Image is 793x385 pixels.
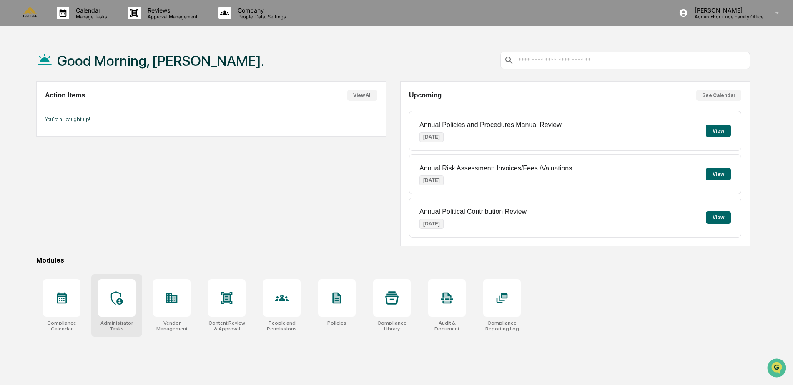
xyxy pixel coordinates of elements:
[428,320,466,332] div: Audit & Document Logs
[45,92,85,99] h2: Action Items
[483,320,521,332] div: Compliance Reporting Log
[83,141,101,147] span: Pylon
[8,64,23,79] img: 1746055101610-c473b297-6a78-478c-a979-82029cc54cd1
[36,256,750,264] div: Modules
[153,320,191,332] div: Vendor Management
[419,132,444,142] p: [DATE]
[17,105,54,113] span: Preclearance
[98,320,136,332] div: Administrator Tasks
[45,116,377,122] p: You're all caught up!
[419,208,527,215] p: Annual Political Contribution Review
[688,14,763,20] p: Admin • Fortitude Family Office
[696,90,741,101] button: See Calendar
[69,105,103,113] span: Attestations
[5,102,57,117] a: 🖐️Preclearance
[208,320,246,332] div: Content Review & Approval
[8,122,15,128] div: 🔎
[8,17,152,31] p: How can we help?
[419,165,572,172] p: Annual Risk Assessment: Invoices/Fees /Valuations
[141,14,202,20] p: Approval Management
[8,106,15,112] div: 🖐️
[706,125,731,137] button: View
[142,66,152,76] button: Start new chat
[57,102,107,117] a: 🗄️Attestations
[327,320,346,326] div: Policies
[706,211,731,224] button: View
[688,7,763,14] p: [PERSON_NAME]
[17,121,53,129] span: Data Lookup
[231,7,290,14] p: Company
[141,7,202,14] p: Reviews
[20,7,40,18] img: logo
[28,72,105,79] div: We're available if you need us!
[60,106,67,112] div: 🗄️
[43,320,80,332] div: Compliance Calendar
[263,320,301,332] div: People and Permissions
[69,14,111,20] p: Manage Tasks
[419,175,444,185] p: [DATE]
[28,64,137,72] div: Start new chat
[419,219,444,229] p: [DATE]
[409,92,442,99] h2: Upcoming
[766,357,789,380] iframe: Open customer support
[69,7,111,14] p: Calendar
[5,117,56,132] a: 🔎Data Lookup
[22,38,138,47] input: Clear
[419,121,562,129] p: Annual Policies and Procedures Manual Review
[57,52,264,69] h1: Good Morning, [PERSON_NAME].
[59,141,101,147] a: Powered byPylon
[373,320,411,332] div: Compliance Library
[347,90,377,101] button: View All
[706,168,731,180] button: View
[231,14,290,20] p: People, Data, Settings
